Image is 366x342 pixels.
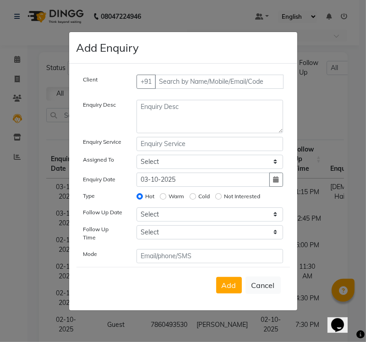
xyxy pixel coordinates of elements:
button: Cancel [246,277,281,294]
label: Not Interested [224,192,260,201]
label: Cold [198,192,210,201]
label: Follow Up Time [83,225,123,242]
label: Client [83,76,98,84]
h4: Add Enquiry [76,39,139,56]
label: Enquiry Desc [83,101,116,109]
span: Add [222,281,236,290]
input: Email/phone/SMS [137,249,283,263]
label: Assigned To [83,156,115,164]
label: Hot [145,192,154,201]
iframe: chat widget [328,305,357,333]
label: Enquiry Date [83,175,116,184]
label: Type [83,192,95,200]
label: Enquiry Service [83,138,122,146]
button: Add [216,277,242,293]
button: +91 [137,75,156,89]
label: Follow Up Date [83,208,123,217]
label: Warm [169,192,184,201]
input: Enquiry Service [137,137,283,151]
input: Search by Name/Mobile/Email/Code [155,75,284,89]
label: Mode [83,250,98,258]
